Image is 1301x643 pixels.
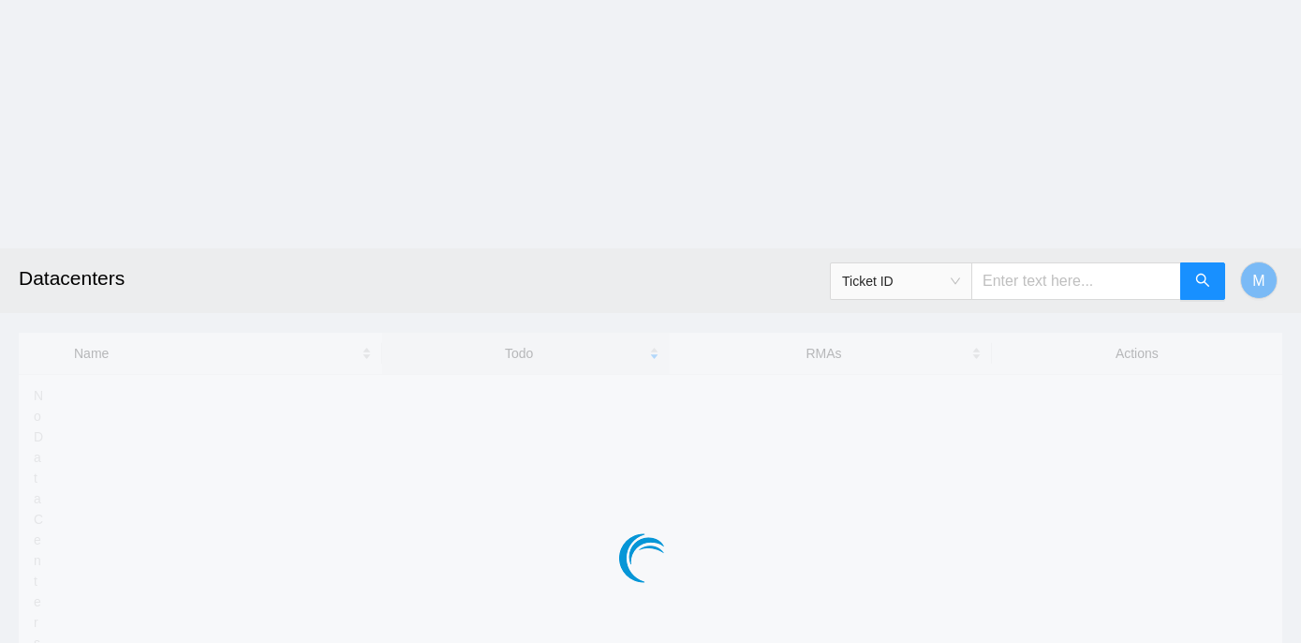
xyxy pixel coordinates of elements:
[1252,269,1264,292] span: M
[971,262,1181,300] input: Enter text here...
[1180,262,1225,300] button: search
[1195,273,1210,291] span: search
[19,248,903,308] h2: Datacenters
[1240,262,1278,299] button: M
[842,267,960,295] span: Ticket ID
